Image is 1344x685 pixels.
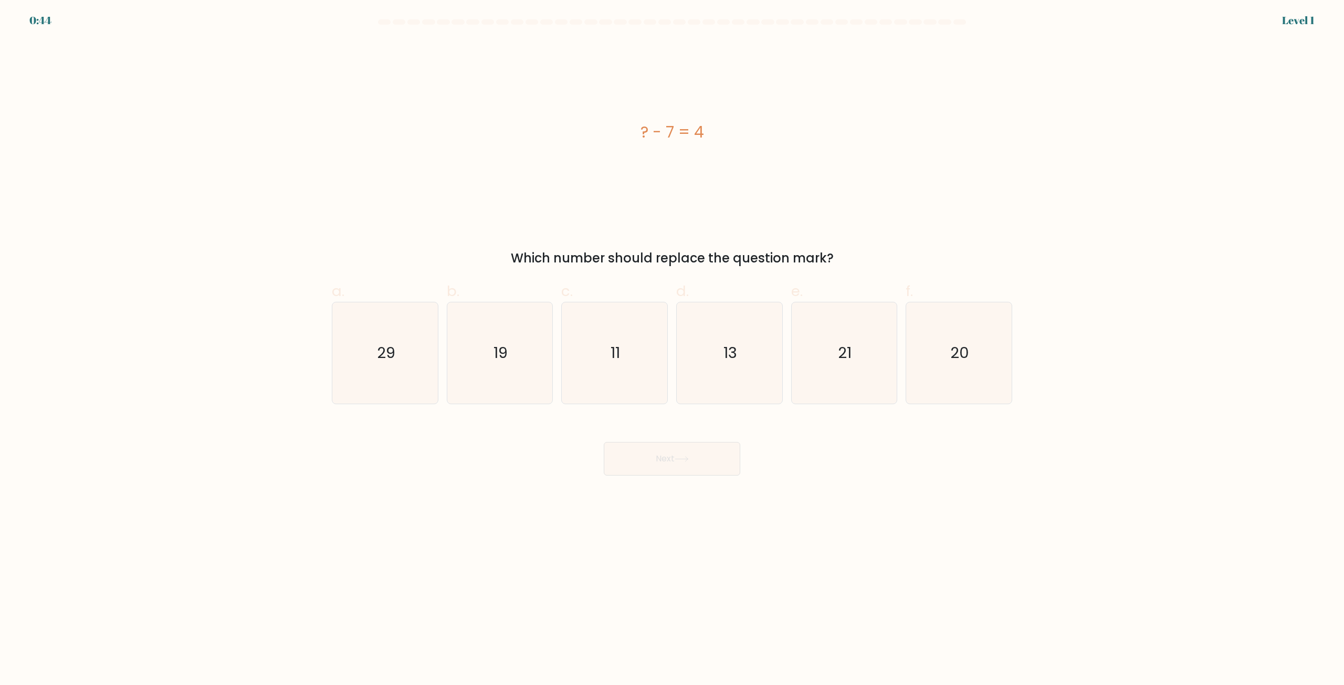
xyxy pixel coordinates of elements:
[332,120,1012,144] div: ? - 7 = 4
[676,281,689,301] span: d.
[906,281,913,301] span: f.
[332,281,344,301] span: a.
[338,249,1006,268] div: Which number should replace the question mark?
[611,343,621,364] text: 11
[723,343,737,364] text: 13
[838,343,852,364] text: 21
[561,281,573,301] span: c.
[447,281,459,301] span: b.
[1282,13,1315,28] div: Level 1
[29,13,51,28] div: 0:44
[377,343,395,364] text: 29
[951,343,970,364] text: 20
[604,442,740,476] button: Next
[493,343,508,364] text: 19
[791,281,803,301] span: e.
